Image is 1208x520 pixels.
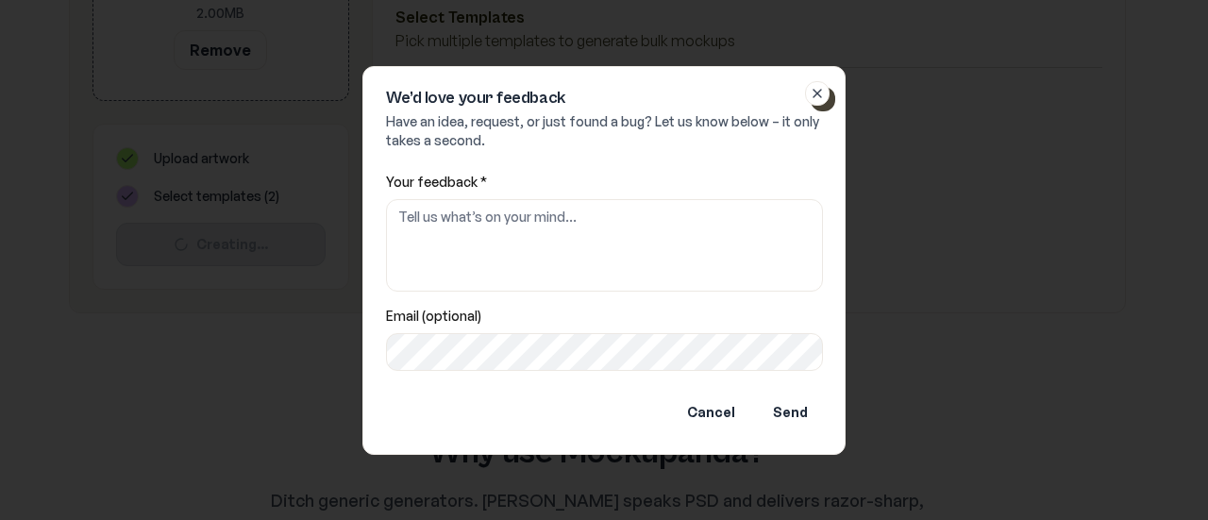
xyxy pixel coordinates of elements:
[386,173,823,192] span: Your feedback *
[758,394,823,431] button: Send
[672,394,750,431] button: Cancel
[386,90,823,107] h2: We’d love your feedback
[386,333,823,371] input: Email (optional)
[386,307,823,326] span: Email (optional)
[386,199,823,292] textarea: Your feedback *
[386,112,823,150] p: Have an idea, request, or just found a bug? Let us know below – it only takes a second.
